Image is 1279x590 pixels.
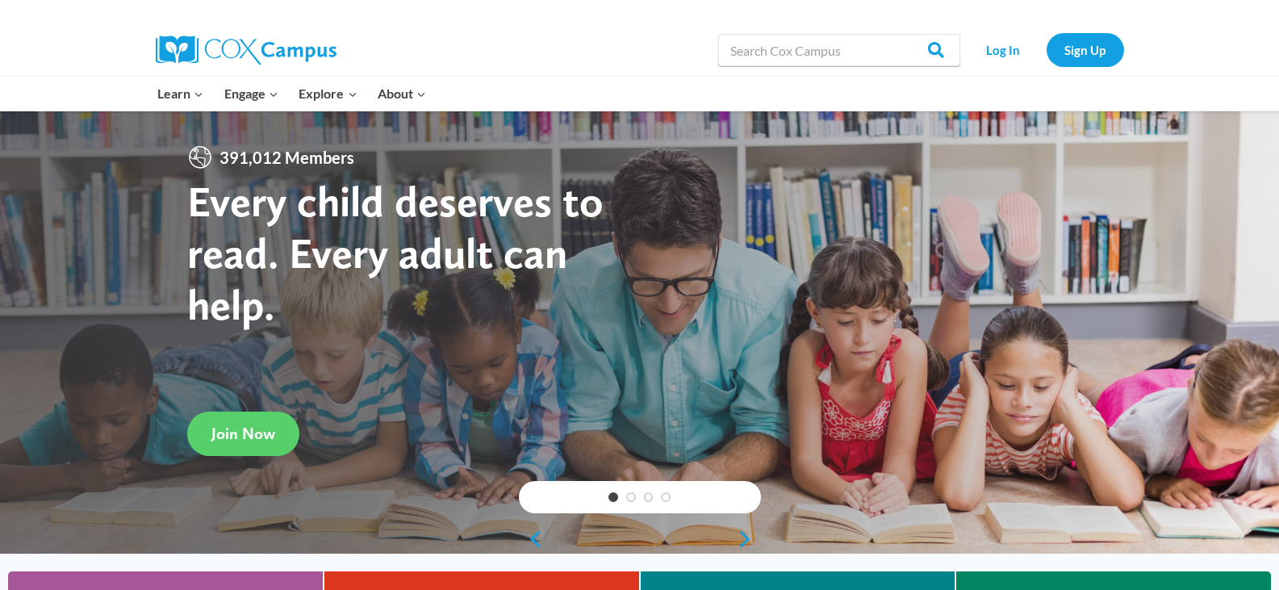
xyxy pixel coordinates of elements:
[968,33,1039,66] a: Log In
[661,492,671,502] a: 4
[148,77,437,111] nav: Primary Navigation
[157,83,203,104] span: Learn
[211,424,275,443] span: Join Now
[1047,33,1124,66] a: Sign Up
[187,175,604,329] strong: Every child deserves to read. Every adult can help.
[224,83,278,104] span: Engage
[213,144,361,170] span: 391,012 Members
[378,83,426,104] span: About
[299,83,357,104] span: Explore
[968,33,1124,66] nav: Secondary Navigation
[519,523,761,555] div: content slider buttons
[156,36,336,65] img: Cox Campus
[644,492,654,502] a: 3
[608,492,618,502] a: 1
[718,34,960,66] input: Search Cox Campus
[737,529,761,549] a: next
[626,492,636,502] a: 2
[187,412,299,456] a: Join Now
[519,529,543,549] a: previous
